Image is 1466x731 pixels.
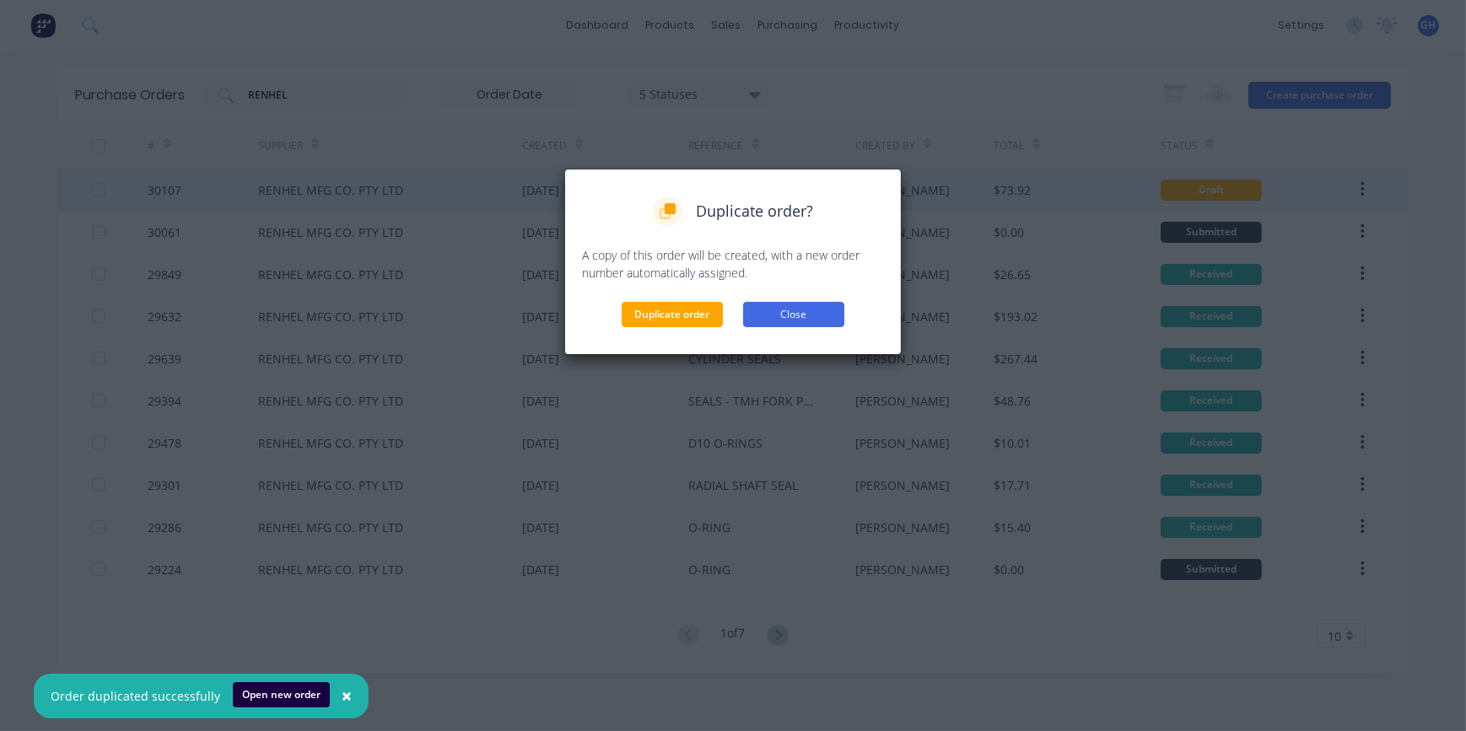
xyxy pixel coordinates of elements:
[342,684,352,707] span: ×
[743,302,844,327] button: Close
[622,302,723,327] button: Duplicate order
[233,682,330,707] button: Open new order
[51,687,220,705] div: Order duplicated successfully
[325,676,369,717] button: Close
[582,246,884,282] p: A copy of this order will be created, with a new order number automatically assigned.
[696,200,813,223] span: Duplicate order?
